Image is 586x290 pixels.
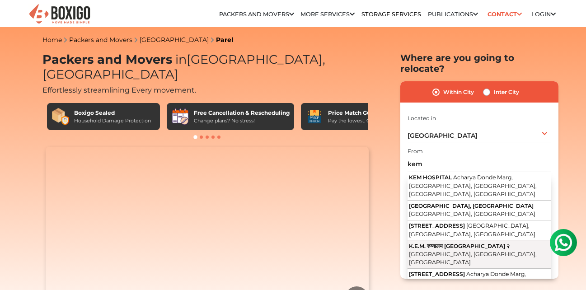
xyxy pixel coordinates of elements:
[409,222,465,229] span: [STREET_ADDRESS]
[409,243,510,249] span: K.E.M. रुग्णालय [GEOGRAPHIC_DATA] २
[219,11,294,18] a: Packers and Movers
[216,36,233,44] a: Parel
[408,201,551,220] button: [GEOGRAPHIC_DATA], [GEOGRAPHIC_DATA] [GEOGRAPHIC_DATA], [GEOGRAPHIC_DATA]
[408,156,551,172] input: Select Building or Nearest Landmark
[305,108,323,126] img: Price Match Guarantee
[409,174,452,181] span: KEM HOSPITAL
[171,108,189,126] img: Free Cancellation & Rescheduling
[408,220,551,241] button: [STREET_ADDRESS] [GEOGRAPHIC_DATA], [GEOGRAPHIC_DATA], [GEOGRAPHIC_DATA]
[140,36,209,44] a: [GEOGRAPHIC_DATA]
[74,117,151,125] div: Household Damage Protection
[28,3,91,25] img: Boxigo
[175,52,187,67] span: in
[409,271,465,277] span: [STREET_ADDRESS]
[9,9,27,27] img: whatsapp-icon.svg
[428,11,478,18] a: Publications
[485,7,525,21] a: Contact
[408,240,551,269] button: K.E.M. रुग्णालय [GEOGRAPHIC_DATA] २ [GEOGRAPHIC_DATA], [GEOGRAPHIC_DATA], [GEOGRAPHIC_DATA]
[408,172,551,201] button: KEM HOSPITAL Acharya Donde Marg, [GEOGRAPHIC_DATA], [GEOGRAPHIC_DATA], [GEOGRAPHIC_DATA], [GEOGRA...
[42,52,325,82] span: [GEOGRAPHIC_DATA], [GEOGRAPHIC_DATA]
[408,147,423,155] label: From
[194,117,290,125] div: Change plans? No stress!
[409,210,535,217] span: [GEOGRAPHIC_DATA], [GEOGRAPHIC_DATA]
[328,117,397,125] div: Pay the lowest. Guaranteed!
[494,87,519,98] label: Inter City
[74,109,151,117] div: Boxigo Sealed
[328,109,397,117] div: Price Match Guarantee
[361,11,421,18] a: Storage Services
[408,114,436,122] label: Located in
[42,52,372,82] h1: Packers and Movers
[300,11,355,18] a: More services
[42,36,62,44] a: Home
[409,251,537,266] span: [GEOGRAPHIC_DATA], [GEOGRAPHIC_DATA], [GEOGRAPHIC_DATA]
[400,52,558,74] h2: Where are you going to relocate?
[194,109,290,117] div: Free Cancellation & Rescheduling
[443,87,474,98] label: Within City
[531,11,556,18] a: Login
[42,86,196,94] span: Effortlessly streamlining Every movement.
[409,202,534,209] span: [GEOGRAPHIC_DATA], [GEOGRAPHIC_DATA]
[52,108,70,126] img: Boxigo Sealed
[69,36,132,44] a: Packers and Movers
[408,131,478,140] span: [GEOGRAPHIC_DATA]
[409,174,537,197] span: Acharya Donde Marg, [GEOGRAPHIC_DATA], [GEOGRAPHIC_DATA], [GEOGRAPHIC_DATA], [GEOGRAPHIC_DATA]
[409,222,535,238] span: [GEOGRAPHIC_DATA], [GEOGRAPHIC_DATA], [GEOGRAPHIC_DATA]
